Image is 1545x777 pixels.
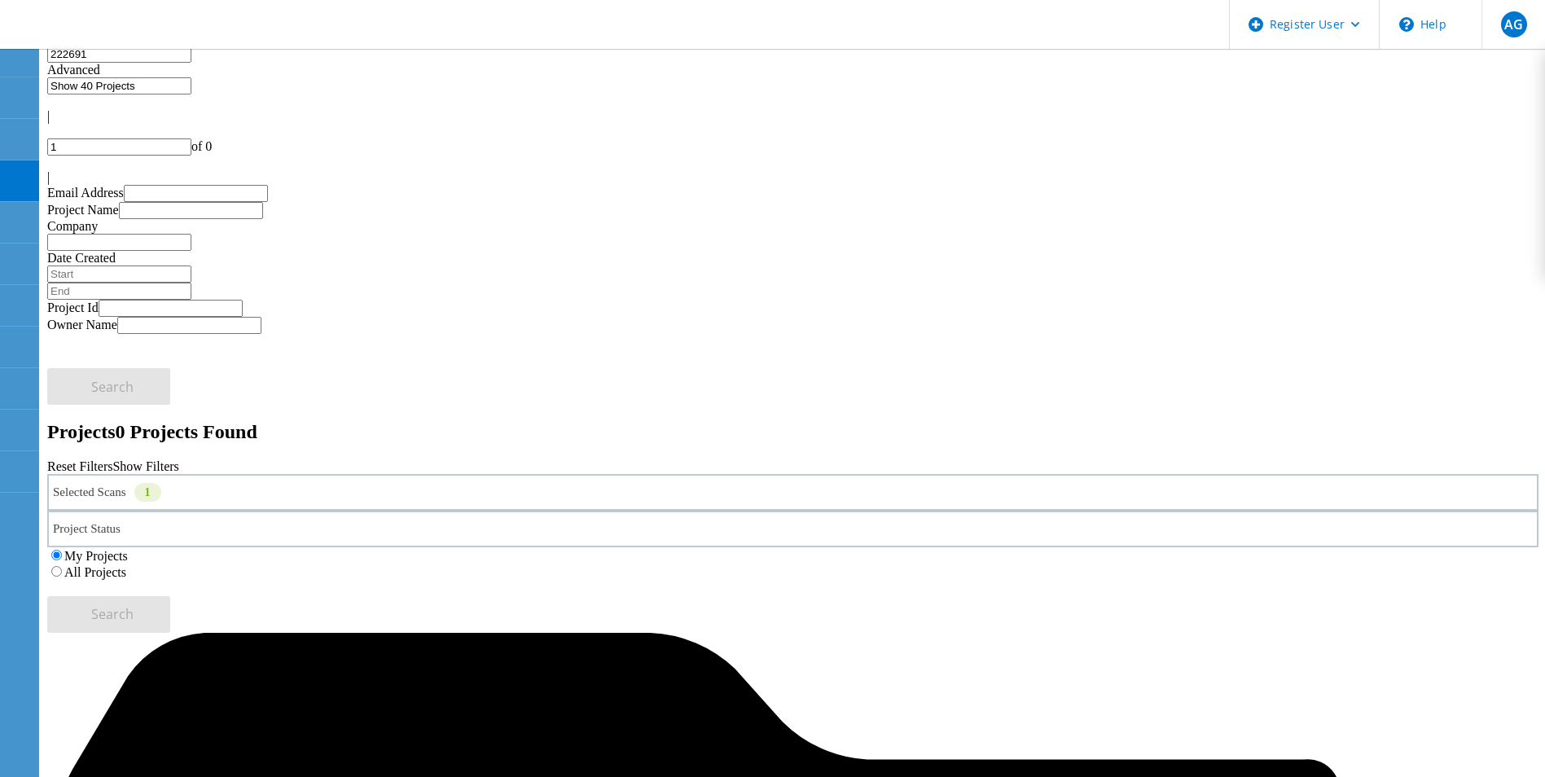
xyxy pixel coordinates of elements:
[47,219,98,233] label: Company
[47,368,170,405] button: Search
[1399,17,1414,32] svg: \n
[16,32,191,46] a: Live Optics Dashboard
[47,63,100,77] span: Advanced
[191,139,212,153] span: of 0
[47,109,1538,124] div: |
[47,511,1538,547] div: Project Status
[47,596,170,633] button: Search
[47,301,99,314] label: Project Id
[64,565,126,579] label: All Projects
[47,459,112,473] a: Reset Filters
[47,251,116,265] label: Date Created
[47,266,191,283] input: Start
[91,378,134,396] span: Search
[1504,18,1523,31] span: AG
[47,46,191,63] input: Search projects by name, owner, ID, company, etc
[134,483,161,502] div: 1
[116,421,257,442] span: 0 Projects Found
[47,283,191,300] input: End
[64,549,128,563] label: My Projects
[47,170,1538,185] div: |
[47,186,124,200] label: Email Address
[47,474,1538,511] div: Selected Scans
[47,421,116,442] b: Projects
[47,318,117,331] label: Owner Name
[91,605,134,623] span: Search
[112,459,178,473] a: Show Filters
[47,203,119,217] label: Project Name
